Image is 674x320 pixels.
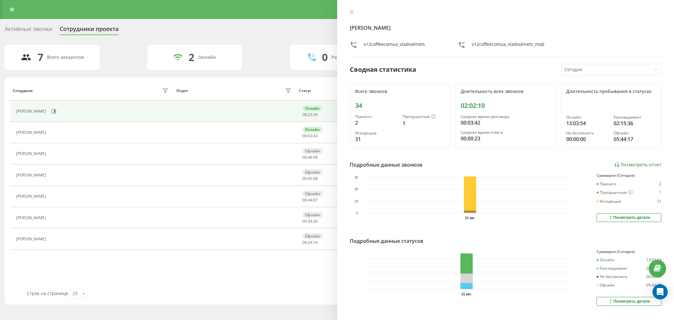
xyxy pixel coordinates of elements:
div: 2 [189,51,194,63]
span: 26 [313,218,318,224]
div: Офлайн [614,131,656,135]
div: 00:00:00 [646,274,661,279]
span: 08 [302,112,307,117]
span: 00 [302,218,307,224]
span: 58 [313,176,318,181]
div: Исходящие [355,131,398,135]
span: 58 [313,155,318,160]
div: Всего аккаунтов [47,55,84,60]
div: Офлайн [597,283,615,287]
text: 21 авг. [465,216,475,220]
div: [PERSON_NAME] [16,151,47,156]
button: Посмотреть детали [597,297,661,306]
div: : : [302,240,318,245]
div: Офлайн [302,191,323,197]
div: 1 [403,120,445,127]
span: 00 [302,176,307,181]
div: 0 [322,51,328,63]
span: 43 [313,133,318,138]
div: 02:15:36 [646,266,661,271]
div: Исходящие [597,199,621,204]
div: 05:44:17 [646,283,661,287]
div: Принято [597,182,616,186]
div: Принято [355,114,398,119]
span: Строк на странице [27,290,68,296]
text: 0 [356,211,358,215]
div: [PERSON_NAME] [16,130,47,135]
div: [PERSON_NAME] [16,237,47,241]
div: [PERSON_NAME] [16,173,47,177]
div: 13:03:54 [646,258,661,262]
div: Среднее время разговора [461,114,550,119]
span: 46 [308,155,312,160]
div: 02:15:36 [614,120,656,127]
span: 00 [302,240,307,245]
div: Онлайн [302,126,322,132]
div: Длительность пребывания в статусах [566,89,656,94]
div: Не беспокоить [597,274,627,279]
div: Подробные данные звонков [350,161,422,169]
div: Посмотреть детали [608,299,650,304]
div: Активные звонки [5,26,52,35]
div: Сводная статистика [350,65,416,74]
div: Подробные данные статусов [350,237,423,245]
span: 23 [308,112,312,117]
div: Среднее время ответа [461,130,550,135]
div: [PERSON_NAME] [16,216,47,220]
div: Онлайн [198,55,216,60]
div: 02:02:10 [461,102,550,109]
div: v12coffeecomua_vladvolinets [364,41,425,50]
div: Не беспокоить [566,131,609,135]
div: 2 [659,182,661,186]
span: 24 [308,240,312,245]
span: 44 [308,197,312,203]
div: : : [302,155,318,160]
div: 13:03:54 [566,120,609,127]
div: 31 [355,135,398,143]
div: Пропущенные [597,190,633,195]
div: Отдел [176,89,188,93]
text: 30 [355,176,358,180]
span: 39 [313,112,318,117]
div: [PERSON_NAME] [16,194,47,199]
div: 25 [73,290,78,297]
div: 00:03:42 [461,119,550,126]
div: 00:00:00 [566,135,609,143]
div: 7 [38,51,43,63]
div: Офлайн [302,233,323,239]
div: 00:00:23 [461,135,550,142]
span: 00 [302,133,307,138]
div: 31 [657,199,661,204]
text: 10 [355,200,358,203]
div: Онлайн [597,258,615,262]
div: Онлайн [566,115,609,120]
span: 00 [302,197,307,203]
div: Суммарно (Сегодня) [597,173,661,178]
div: Суммарно (Сегодня) [597,249,661,254]
div: Разговаривают [331,55,366,60]
div: Разговаривает [597,266,628,271]
div: 34 [355,102,445,109]
button: Посмотреть детали [597,213,661,222]
div: : : [302,134,318,138]
div: Посмотреть детали [608,215,650,220]
div: : : [302,113,318,117]
span: 45 [308,176,312,181]
text: 20 [355,188,358,191]
div: Open Intercom Messenger [653,284,668,299]
div: Сотрудник [13,89,33,93]
div: 1 [659,190,661,195]
span: 34 [308,218,312,224]
span: 00 [302,155,307,160]
span: 02 [308,133,312,138]
h4: [PERSON_NAME] [350,24,662,32]
div: Разговаривает [614,115,656,120]
div: [PERSON_NAME] [16,109,47,114]
div: Длительность всех звонков [461,89,550,94]
div: Онлайн [302,105,322,111]
div: 05:44:17 [614,135,656,143]
div: v12coffeecomua_vladvolinets_mob [472,41,544,50]
a: Посмотреть отчет [614,162,661,168]
div: Статус [299,89,311,93]
div: : : [302,176,318,181]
